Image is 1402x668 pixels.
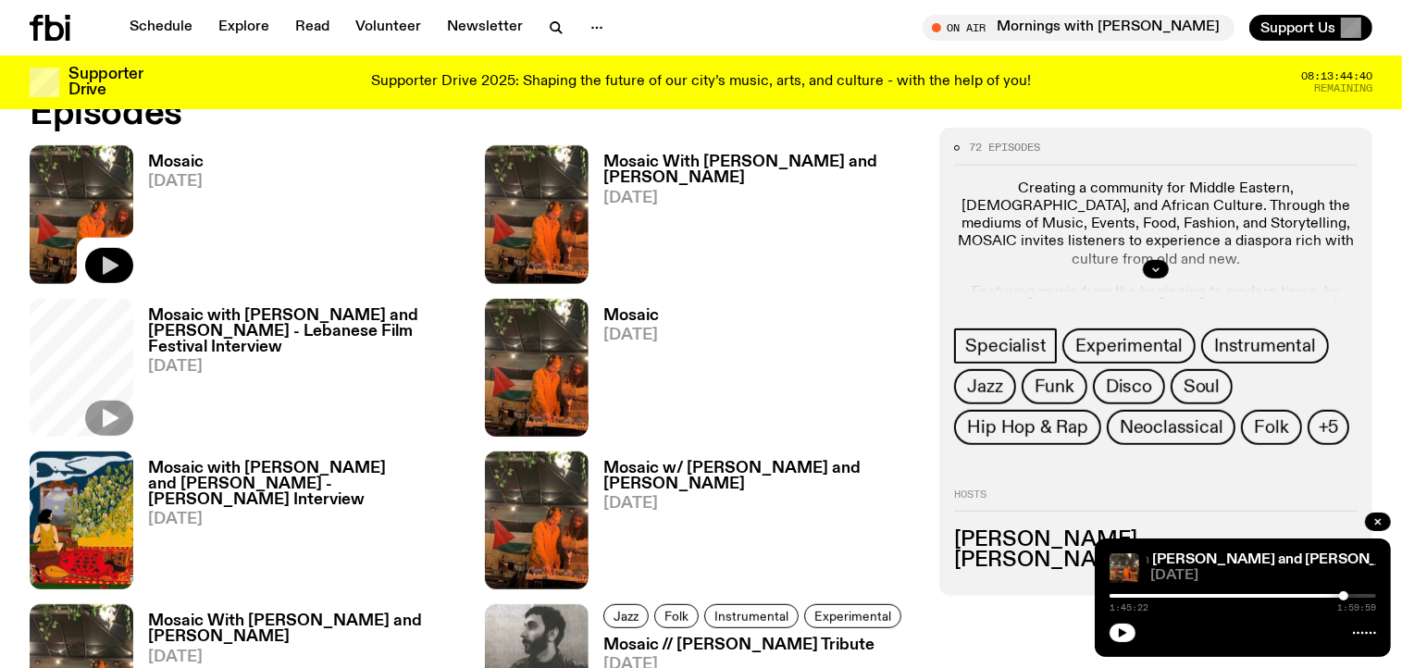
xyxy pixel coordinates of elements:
[814,610,891,624] span: Experimental
[1308,410,1350,445] button: +5
[133,155,204,283] a: Mosaic[DATE]
[148,155,204,170] h3: Mosaic
[1106,377,1152,397] span: Disco
[1314,83,1372,93] span: Remaining
[148,613,463,645] h3: Mosaic With [PERSON_NAME] and [PERSON_NAME]
[1201,328,1329,364] a: Instrumental
[1337,603,1376,612] span: 1:59:59
[148,512,463,527] span: [DATE]
[1150,569,1376,583] span: [DATE]
[589,308,659,437] a: Mosaic[DATE]
[371,74,1031,91] p: Supporter Drive 2025: Shaping the future of our city’s music, arts, and culture - with the help o...
[954,369,1015,404] a: Jazz
[133,461,463,589] a: Mosaic with [PERSON_NAME] and [PERSON_NAME] - [PERSON_NAME] Interview[DATE]
[923,15,1235,41] button: On AirMornings with [PERSON_NAME]
[967,377,1002,397] span: Jazz
[1062,328,1196,364] a: Experimental
[664,610,689,624] span: Folk
[704,604,799,628] a: Instrumental
[485,299,589,437] img: Tommy and Jono Playing at a fundraiser for Palestine
[1171,369,1233,404] a: Soul
[954,410,1100,445] a: Hip Hop & Rap
[1093,369,1165,404] a: Disco
[1301,71,1372,81] span: 08:13:44:40
[1214,336,1316,356] span: Instrumental
[1120,417,1223,438] span: Neoclassical
[603,461,918,492] h3: Mosaic w/ [PERSON_NAME] and [PERSON_NAME]
[804,604,901,628] a: Experimental
[954,550,1358,571] h3: [PERSON_NAME]
[1249,15,1372,41] button: Support Us
[30,145,133,283] img: Tommy and Jono Playing at a fundraiser for Palestine
[1110,603,1148,612] span: 1:45:22
[284,15,341,41] a: Read
[148,308,463,355] h3: Mosaic with [PERSON_NAME] and [PERSON_NAME] - Lebanese Film Festival Interview
[344,15,432,41] a: Volunteer
[714,610,788,624] span: Instrumental
[148,461,463,508] h3: Mosaic with [PERSON_NAME] and [PERSON_NAME] - [PERSON_NAME] Interview
[68,67,143,98] h3: Supporter Drive
[30,97,917,130] h2: Episodes
[118,15,204,41] a: Schedule
[603,604,649,628] a: Jazz
[654,604,699,628] a: Folk
[436,15,534,41] a: Newsletter
[954,328,1057,364] a: Specialist
[485,145,589,283] img: Tommy and Jono Playing at a fundraiser for Palestine
[589,155,918,283] a: Mosaic With [PERSON_NAME] and [PERSON_NAME][DATE]
[603,328,659,343] span: [DATE]
[1110,553,1139,583] img: Tommy and Jono Playing at a fundraiser for Palestine
[148,649,463,665] span: [DATE]
[148,174,204,190] span: [DATE]
[603,155,918,186] h3: Mosaic With [PERSON_NAME] and [PERSON_NAME]
[603,191,918,206] span: [DATE]
[965,336,1046,356] span: Specialist
[1241,410,1301,445] a: Folk
[1107,410,1236,445] a: Neoclassical
[614,610,639,624] span: Jazz
[1319,417,1339,438] span: +5
[1075,336,1183,356] span: Experimental
[967,417,1087,438] span: Hip Hop & Rap
[954,180,1358,269] p: Creating a community for Middle Eastern, [DEMOGRAPHIC_DATA], and African Culture. Through the med...
[1035,377,1074,397] span: Funk
[603,637,907,653] h3: Mosaic // [PERSON_NAME] Tribute
[603,308,659,324] h3: Mosaic
[1254,417,1288,438] span: Folk
[1184,377,1220,397] span: Soul
[603,496,918,512] span: [DATE]
[589,461,918,589] a: Mosaic w/ [PERSON_NAME] and [PERSON_NAME][DATE]
[954,489,1358,512] h2: Hosts
[1260,19,1335,36] span: Support Us
[207,15,280,41] a: Explore
[133,308,463,437] a: Mosaic with [PERSON_NAME] and [PERSON_NAME] - Lebanese Film Festival Interview[DATE]
[969,142,1040,153] span: 72 episodes
[954,530,1358,550] h3: [PERSON_NAME]
[148,359,463,375] span: [DATE]
[485,452,589,589] img: Tommy and Jono Playing at a fundraiser for Palestine
[1022,369,1087,404] a: Funk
